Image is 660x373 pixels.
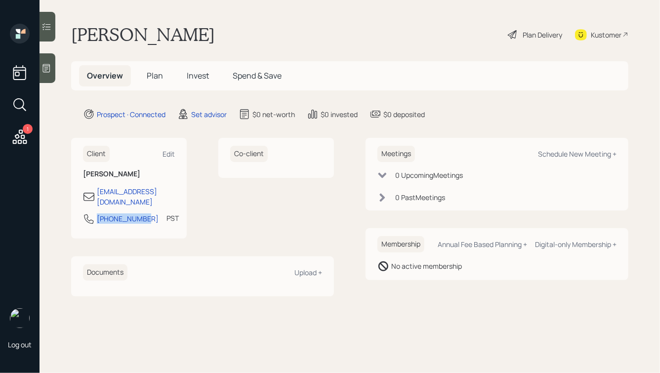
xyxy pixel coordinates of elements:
[97,109,165,120] div: Prospect · Connected
[321,109,358,120] div: $0 invested
[83,264,127,281] h6: Documents
[383,109,425,120] div: $0 deposited
[166,213,179,223] div: PST
[233,70,282,81] span: Spend & Save
[8,340,32,349] div: Log out
[163,149,175,159] div: Edit
[377,236,424,252] h6: Membership
[83,146,110,162] h6: Client
[535,240,617,249] div: Digital-only Membership +
[395,192,445,203] div: 0 Past Meeting s
[391,261,462,271] div: No active membership
[191,109,227,120] div: Set advisor
[10,308,30,328] img: hunter_neumayer.jpg
[187,70,209,81] span: Invest
[147,70,163,81] span: Plan
[377,146,415,162] h6: Meetings
[591,30,621,40] div: Kustomer
[71,24,215,45] h1: [PERSON_NAME]
[523,30,562,40] div: Plan Delivery
[294,268,322,277] div: Upload +
[395,170,463,180] div: 0 Upcoming Meeting s
[252,109,295,120] div: $0 net-worth
[230,146,268,162] h6: Co-client
[83,170,175,178] h6: [PERSON_NAME]
[538,149,617,159] div: Schedule New Meeting +
[23,124,33,134] div: 1
[87,70,123,81] span: Overview
[438,240,527,249] div: Annual Fee Based Planning +
[97,213,159,224] div: [PHONE_NUMBER]
[97,186,175,207] div: [EMAIL_ADDRESS][DOMAIN_NAME]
